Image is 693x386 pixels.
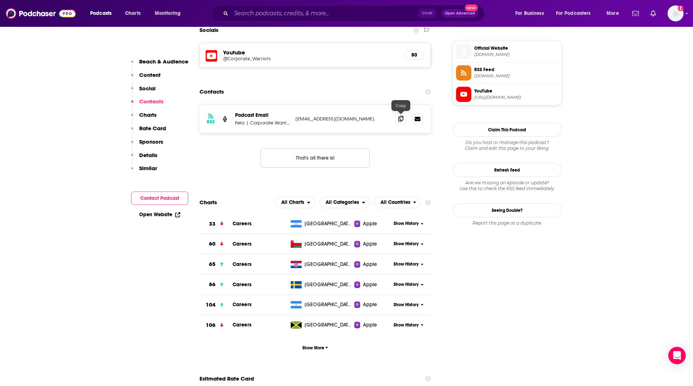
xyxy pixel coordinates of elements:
a: Apple [354,241,391,248]
a: Apple [354,261,391,268]
a: Show notifications dropdown [648,7,659,20]
span: Show History [394,302,419,308]
button: Show History [391,221,426,227]
span: For Podcasters [556,8,591,19]
p: Social [139,85,156,92]
span: Monitoring [155,8,181,19]
span: Apple [363,220,377,227]
button: Social [131,85,156,98]
a: Apple [354,301,391,308]
span: Apple [363,281,377,288]
button: Content [131,71,161,85]
span: Croatia [305,261,352,268]
span: Sweden [305,281,352,288]
a: Podchaser - Follow, Share and Rate Podcasts [6,7,76,20]
button: Details [131,152,157,165]
button: open menu [319,197,370,208]
button: open menu [85,8,121,19]
p: Sponsors [139,138,163,145]
button: open menu [551,8,601,19]
div: Search podcasts, credits, & more... [218,5,491,22]
h5: Youtube [223,49,399,56]
a: YouTube[URL][DOMAIN_NAME] [456,87,559,102]
span: All Charts [281,200,304,205]
a: [GEOGRAPHIC_DATA] [288,301,354,308]
p: Fela | Corporate Warriors [235,120,290,126]
span: anchor.fm [474,73,559,79]
h3: 65 [209,260,215,268]
button: Sponsors [131,138,163,152]
p: Rate Card [139,125,166,132]
button: Show History [391,302,426,308]
a: 60 [200,234,233,254]
span: Argentina [305,301,352,308]
a: 104 [200,295,233,315]
p: Details [139,152,157,159]
h5: @Corporate_Warriors [223,56,339,61]
button: Refresh Feed [453,163,562,177]
a: Careers [233,322,251,328]
span: Oman [305,241,352,248]
h2: Charts [200,199,217,206]
h2: Platforms [275,197,315,208]
span: New [465,4,478,11]
span: Podcasts [90,8,112,19]
span: Official Website [474,45,559,52]
button: open menu [510,8,553,19]
div: Report this page as a duplicate. [453,220,562,226]
a: 65 [200,254,233,274]
a: [GEOGRAPHIC_DATA] [288,220,354,227]
button: Contact Podcast [131,192,188,205]
button: Charts [131,111,157,125]
a: [GEOGRAPHIC_DATA] [288,261,354,268]
span: Logged in as AtriaBooks [668,5,684,21]
a: Show notifications dropdown [629,7,642,20]
p: Podcast Email [235,112,290,118]
button: Show History [391,282,426,288]
span: Show History [394,221,419,227]
span: All Countries [380,200,410,205]
h3: 86 [209,280,215,289]
a: Open Website [139,212,180,218]
a: [GEOGRAPHIC_DATA] [288,241,354,248]
a: 106 [200,315,233,335]
span: Ctrl K [419,9,436,18]
p: [EMAIL_ADDRESS][DOMAIN_NAME] [295,116,390,122]
div: Open Intercom Messenger [668,347,686,364]
h2: Categories [319,197,370,208]
input: Search podcasts, credits, & more... [231,8,419,19]
img: User Profile [668,5,684,21]
span: Show History [394,322,419,328]
span: More [607,8,619,19]
button: Contacts [131,98,164,111]
span: RSS Feed [474,66,559,73]
button: Show History [391,261,426,267]
span: Estimated Rate Card [200,372,254,386]
a: Careers [233,282,251,288]
span: Show History [394,261,419,267]
span: Jamaica [305,321,352,329]
span: Honduras [305,220,352,227]
h3: RSS [207,119,215,125]
svg: Add a profile image [678,5,684,11]
span: All Categories [326,200,359,205]
h3: 33 [209,220,215,228]
a: Careers [233,241,251,247]
a: RSS Feed[DOMAIN_NAME] [456,65,559,81]
button: Show profile menu [668,5,684,21]
a: Charts [120,8,145,19]
a: Careers [233,261,251,267]
h2: Countries [374,197,421,208]
span: https://www.youtube.com/@Corporate_Warriors [474,95,559,100]
p: Content [139,71,161,78]
a: [GEOGRAPHIC_DATA] [288,281,354,288]
h2: Contacts [200,85,224,99]
h3: 104 [206,301,215,309]
a: [GEOGRAPHIC_DATA] [288,321,354,329]
h5: 80 [410,52,418,58]
span: Show History [394,241,419,247]
button: Show History [391,241,426,247]
button: Show History [391,322,426,328]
